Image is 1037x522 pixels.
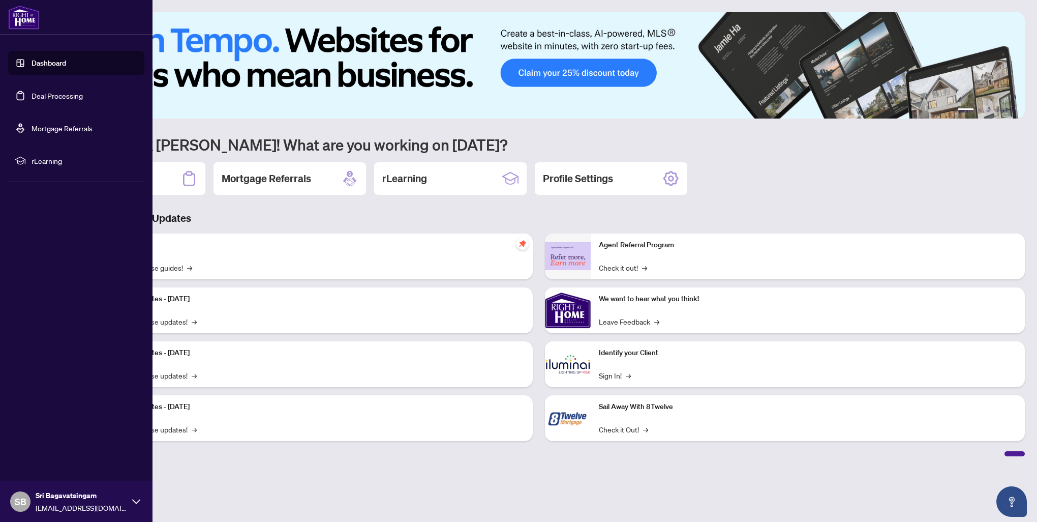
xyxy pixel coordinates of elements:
[599,240,1017,251] p: Agent Referral Program
[222,171,311,186] h2: Mortgage Referrals
[516,238,529,250] span: pushpin
[958,108,974,112] button: 1
[599,370,631,381] a: Sign In!→
[545,242,591,270] img: Agent Referral Program
[36,490,127,501] span: Sri Bagavatsingam
[107,347,525,359] p: Platform Updates - [DATE]
[192,424,197,435] span: →
[626,370,631,381] span: →
[1011,108,1015,112] button: 6
[192,316,197,327] span: →
[15,495,26,509] span: SB
[642,262,647,273] span: →
[599,294,1017,305] p: We want to hear what you think!
[599,347,1017,359] p: Identify your Client
[53,12,1025,119] img: Slide 0
[8,5,40,30] img: logo
[32,59,66,68] a: Dashboard
[32,91,83,100] a: Deal Processing
[107,240,525,251] p: Self-Help
[643,424,648,435] span: →
[545,287,591,333] img: We want to hear what you think!
[107,401,525,413] p: Platform Updates - [DATE]
[978,108,982,112] button: 2
[192,370,197,381] span: →
[1002,108,1006,112] button: 5
[654,316,659,327] span: →
[32,124,93,133] a: Mortgage Referrals
[187,262,192,273] span: →
[543,171,613,186] h2: Profile Settings
[53,211,1025,225] h3: Brokerage & Industry Updates
[382,171,427,186] h2: rLearning
[545,395,591,441] img: Sail Away With 8Twelve
[599,316,659,327] a: Leave Feedback→
[545,341,591,387] img: Identify your Client
[986,108,990,112] button: 3
[32,155,137,166] span: rLearning
[107,294,525,305] p: Platform Updates - [DATE]
[599,424,648,435] a: Check it Out!→
[599,401,1017,413] p: Sail Away With 8Twelve
[36,502,127,513] span: [EMAIL_ADDRESS][DOMAIN_NAME]
[996,486,1027,517] button: Open asap
[994,108,998,112] button: 4
[599,262,647,273] a: Check it out!→
[53,135,1025,154] h1: Welcome back [PERSON_NAME]! What are you working on [DATE]?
